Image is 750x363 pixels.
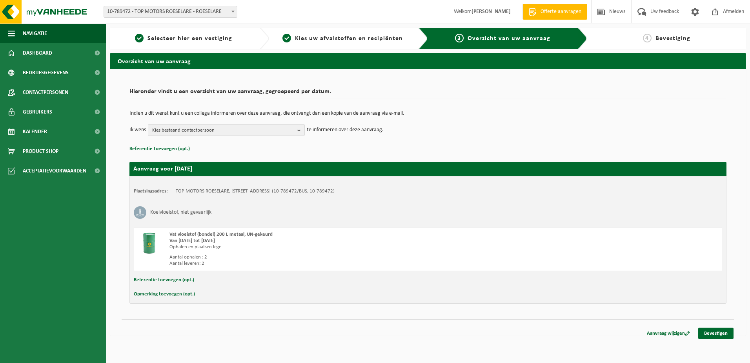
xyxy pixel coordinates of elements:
[169,238,215,243] strong: Van [DATE] tot [DATE]
[282,34,291,42] span: 2
[110,53,746,68] h2: Overzicht van uw aanvraag
[148,124,305,136] button: Kies bestaand contactpersoon
[23,63,69,82] span: Bedrijfsgegevens
[138,231,162,255] img: LP-LD-00200-MET-21.png
[23,102,52,122] span: Gebruikers
[129,111,726,116] p: Indien u dit wenst kunt u een collega informeren over deze aanvraag, die ontvangt dan een kopie v...
[134,275,194,285] button: Referentie toevoegen (opt.)
[129,144,190,154] button: Referentie toevoegen (opt.)
[641,328,696,339] a: Aanvraag wijzigen
[150,206,211,219] h3: Koelvloeistof, niet gevaarlijk
[169,244,459,250] div: Ophalen en plaatsen lege
[295,35,403,42] span: Kies uw afvalstoffen en recipiënten
[169,254,459,260] div: Aantal ophalen : 2
[134,289,195,299] button: Opmerking toevoegen (opt.)
[468,35,550,42] span: Overzicht van uw aanvraag
[23,24,47,43] span: Navigatie
[147,35,232,42] span: Selecteer hier een vestiging
[114,34,253,43] a: 1Selecteer hier een vestiging
[643,34,652,42] span: 4
[104,6,237,17] span: 10-789472 - TOP MOTORS ROESELARE - ROESELARE
[129,88,726,99] h2: Hieronder vindt u een overzicht van uw aanvraag, gegroepeerd per datum.
[23,43,52,63] span: Dashboard
[23,161,86,181] span: Acceptatievoorwaarden
[23,82,68,102] span: Contactpersonen
[522,4,587,20] a: Offerte aanvragen
[133,166,192,172] strong: Aanvraag voor [DATE]
[307,124,384,136] p: te informeren over deze aanvraag.
[698,328,734,339] a: Bevestigen
[23,122,47,141] span: Kalender
[129,124,146,136] p: Ik wens
[655,35,690,42] span: Bevestiging
[169,260,459,267] div: Aantal leveren: 2
[455,34,464,42] span: 3
[169,232,273,237] span: Vat vloeistof (bondel) 200 L metaal, UN-gekeurd
[539,8,583,16] span: Offerte aanvragen
[176,188,335,194] td: TOP MOTORS ROESELARE, [STREET_ADDRESS] (10-789472/BUS, 10-789472)
[104,6,237,18] span: 10-789472 - TOP MOTORS ROESELARE - ROESELARE
[23,141,58,161] span: Product Shop
[152,125,294,136] span: Kies bestaand contactpersoon
[273,34,413,43] a: 2Kies uw afvalstoffen en recipiënten
[135,34,144,42] span: 1
[471,9,511,15] strong: [PERSON_NAME]
[134,189,168,194] strong: Plaatsingsadres:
